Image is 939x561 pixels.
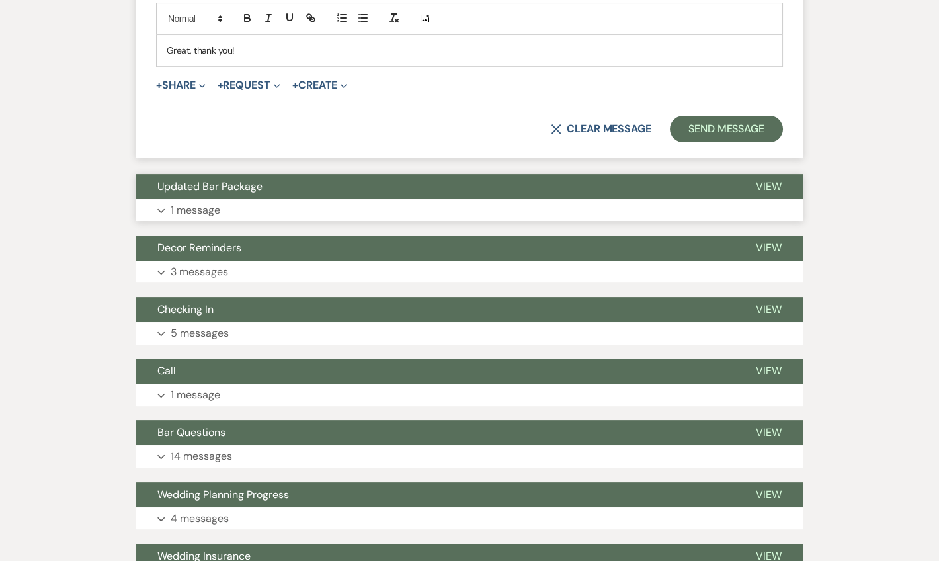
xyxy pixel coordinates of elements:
button: Checking In [136,297,735,322]
button: 1 message [136,199,803,222]
button: View [735,236,803,261]
button: Send Message [670,116,783,142]
button: Call [136,359,735,384]
span: Decor Reminders [157,241,241,255]
span: Call [157,364,176,378]
button: Share [156,80,206,91]
button: 3 messages [136,261,803,283]
button: Updated Bar Package [136,174,735,199]
p: 14 messages [171,448,232,465]
span: View [756,241,782,255]
p: 5 messages [171,325,229,342]
span: Updated Bar Package [157,179,263,193]
p: 1 message [171,386,220,404]
span: View [756,425,782,439]
span: Bar Questions [157,425,225,439]
button: Request [218,80,280,91]
span: Wedding Planning Progress [157,488,289,501]
span: + [218,80,224,91]
p: 3 messages [171,263,228,280]
button: View [735,482,803,507]
p: 4 messages [171,510,229,527]
span: Checking In [157,302,214,316]
button: View [735,359,803,384]
button: View [735,420,803,445]
button: 5 messages [136,322,803,345]
button: View [735,174,803,199]
button: Clear message [551,124,651,134]
button: Wedding Planning Progress [136,482,735,507]
p: Great, thank you! [167,43,772,58]
span: View [756,488,782,501]
button: Decor Reminders [136,236,735,261]
span: + [156,80,162,91]
button: Bar Questions [136,420,735,445]
p: 1 message [171,202,220,219]
span: View [756,364,782,378]
button: Create [292,80,347,91]
button: View [735,297,803,322]
button: 14 messages [136,445,803,468]
span: + [292,80,298,91]
span: View [756,179,782,193]
span: View [756,302,782,316]
button: 4 messages [136,507,803,530]
button: 1 message [136,384,803,406]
